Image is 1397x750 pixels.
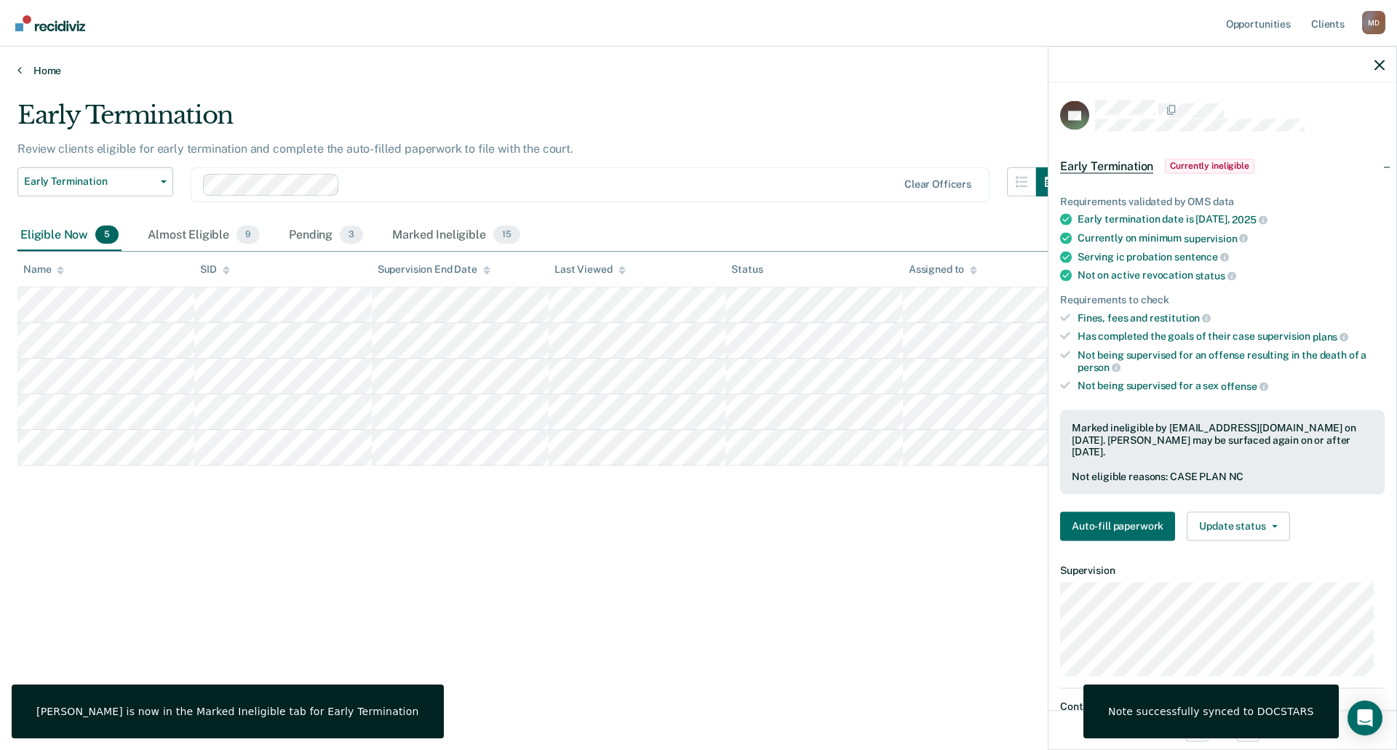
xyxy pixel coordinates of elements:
[1165,159,1254,173] span: Currently ineligible
[17,64,1380,77] a: Home
[1174,251,1229,263] span: sentence
[1060,511,1181,540] a: Navigate to form link
[95,226,119,244] span: 5
[200,263,230,276] div: SID
[1060,701,1385,713] dt: Contact
[36,705,419,718] div: [PERSON_NAME] is now in the Marked Ineligible tab for Early Termination
[236,226,260,244] span: 9
[1060,564,1385,576] dt: Supervision
[1072,470,1373,482] div: Not eligible reasons: CASE PLAN NC
[1078,250,1385,263] div: Serving ic probation
[1078,362,1121,373] span: person
[1362,11,1385,34] div: M D
[731,263,763,276] div: Status
[1313,330,1348,342] span: plans
[1078,231,1385,244] div: Currently on minimum
[286,220,366,252] div: Pending
[1060,159,1153,173] span: Early Termination
[1078,269,1385,282] div: Not on active revocation
[909,263,977,276] div: Assigned to
[23,263,64,276] div: Name
[1060,511,1175,540] button: Auto-fill paperwork
[1108,705,1314,718] div: Note successfully synced to DOCSTARS
[145,220,263,252] div: Almost Eligible
[1078,348,1385,373] div: Not being supervised for an offense resulting in the death of a
[1060,195,1385,207] div: Requirements validated by OMS data
[17,142,573,156] p: Review clients eligible for early termination and complete the auto-filled paperwork to file with...
[1078,380,1385,393] div: Not being supervised for a sex
[1078,213,1385,226] div: Early termination date is [DATE],
[1150,312,1211,324] span: restitution
[378,263,490,276] div: Supervision End Date
[554,263,625,276] div: Last Viewed
[493,226,520,244] span: 15
[904,178,971,191] div: Clear officers
[15,15,85,31] img: Recidiviz
[1187,511,1289,540] button: Update status
[1078,311,1385,324] div: Fines, fees and
[1184,232,1248,244] span: supervision
[1348,701,1382,735] div: Open Intercom Messenger
[24,175,155,188] span: Early Termination
[1232,214,1267,226] span: 2025
[1078,330,1385,343] div: Has completed the goals of their case supervision
[1195,269,1236,281] span: status
[1362,11,1385,34] button: Profile dropdown button
[1048,710,1396,749] div: 2 / 6
[340,226,363,244] span: 3
[1048,143,1396,189] div: Early TerminationCurrently ineligible
[1060,293,1385,306] div: Requirements to check
[17,220,122,252] div: Eligible Now
[17,100,1065,142] div: Early Termination
[389,220,522,252] div: Marked Ineligible
[1221,380,1268,391] span: offense
[1072,421,1373,458] div: Marked ineligible by [EMAIL_ADDRESS][DOMAIN_NAME] on [DATE]. [PERSON_NAME] may be surfaced again ...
